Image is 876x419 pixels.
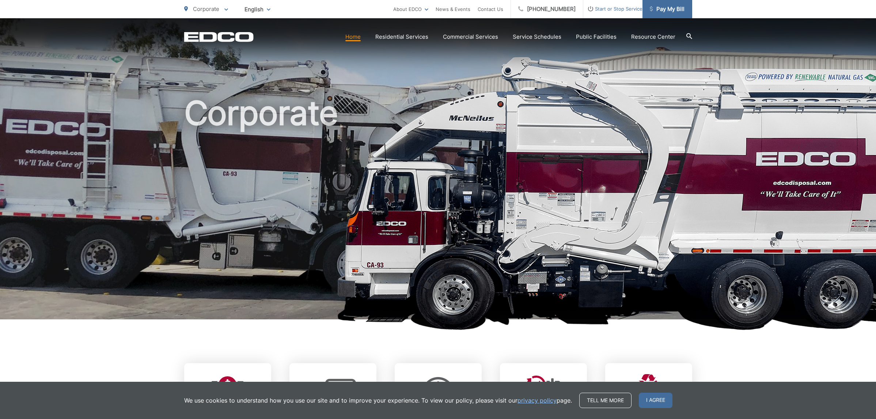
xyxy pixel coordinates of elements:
a: Home [345,32,361,41]
span: English [239,3,276,16]
a: Commercial Services [443,32,498,41]
a: EDCD logo. Return to the homepage. [184,32,254,42]
a: privacy policy [517,396,557,405]
span: Corporate [193,5,219,12]
a: News & Events [436,5,470,14]
a: Public Facilities [576,32,617,41]
span: I agree [639,393,672,408]
a: Contact Us [478,5,503,14]
h1: Corporate [184,95,692,326]
a: Service Schedules [513,32,561,41]
span: Pay My Bill [650,5,685,14]
a: Resource Center [631,32,675,41]
a: About EDCO [393,5,428,14]
p: We use cookies to understand how you use our site and to improve your experience. To view our pol... [184,396,572,405]
a: Tell me more [579,393,632,408]
a: Residential Services [375,32,428,41]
